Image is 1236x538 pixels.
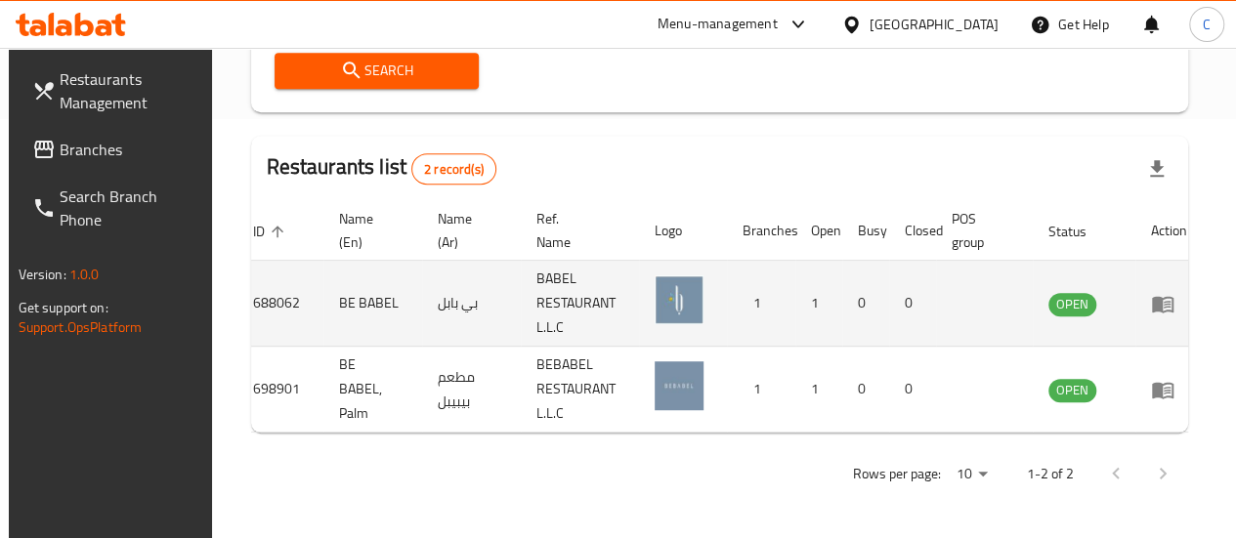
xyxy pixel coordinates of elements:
img: BE BABEL [655,275,703,324]
table: enhanced table [237,201,1203,433]
div: OPEN [1048,293,1096,316]
a: Restaurants Management [17,56,215,126]
span: Restaurants Management [60,67,199,114]
td: 1 [727,261,795,347]
div: Total records count [411,153,496,185]
span: C [1203,14,1211,35]
td: BE BABEL [323,261,422,347]
span: POS group [952,207,1009,254]
th: Action [1135,201,1203,261]
div: OPEN [1048,379,1096,402]
img: BE BABEL, Palm [655,361,703,410]
td: 1 [795,347,842,433]
a: Branches [17,126,215,173]
td: BABEL RESTAURANT L.L.C [521,261,639,347]
span: Version: [19,262,66,287]
a: Search Branch Phone [17,173,215,243]
button: Search [275,53,480,89]
td: 688062 [237,261,323,347]
span: OPEN [1048,379,1096,401]
td: 698901 [237,347,323,433]
span: Status [1048,220,1112,243]
td: BEBABEL RESTAURANT L.L.C [521,347,639,433]
th: Branches [727,201,795,261]
a: Support.OpsPlatform [19,314,143,340]
th: Busy [842,201,889,261]
span: Get support on: [19,295,108,320]
span: Branches [60,138,199,161]
span: Name (En) [339,207,399,254]
span: Name (Ar) [438,207,497,254]
td: 1 [727,347,795,433]
td: مطعم بيبيبل [422,347,521,433]
span: 2 record(s) [412,160,495,179]
span: ID [253,220,290,243]
h2: Restaurants list [267,152,496,185]
div: [GEOGRAPHIC_DATA] [870,14,999,35]
th: Open [795,201,842,261]
span: OPEN [1048,293,1096,315]
td: 0 [842,261,889,347]
td: 0 [842,347,889,433]
td: بي بابل [422,261,521,347]
td: 0 [889,261,936,347]
span: Search Branch Phone [60,185,199,231]
span: Ref. Name [536,207,616,254]
div: Export file [1133,145,1180,192]
th: Closed [889,201,936,261]
p: Rows per page: [852,462,940,486]
td: 0 [889,347,936,433]
span: 1.0.0 [69,262,100,287]
span: Search [290,59,464,83]
div: Menu-management [658,13,778,36]
th: Logo [639,201,727,261]
div: Rows per page: [948,460,995,489]
td: BE BABEL, Palm [323,347,422,433]
div: Menu [1151,378,1187,401]
p: 1-2 of 2 [1026,462,1073,486]
td: 1 [795,261,842,347]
